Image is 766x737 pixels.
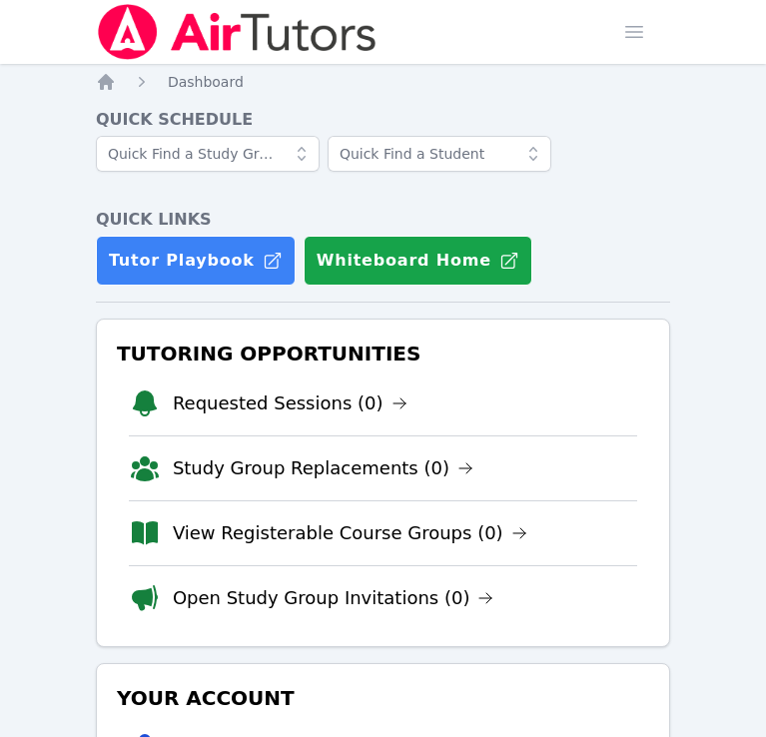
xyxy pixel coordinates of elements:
[168,72,244,92] a: Dashboard
[96,136,320,172] input: Quick Find a Study Group
[96,236,296,286] a: Tutor Playbook
[113,336,653,371] h3: Tutoring Opportunities
[173,389,407,417] a: Requested Sessions (0)
[173,584,494,612] a: Open Study Group Invitations (0)
[304,236,532,286] button: Whiteboard Home
[96,72,670,92] nav: Breadcrumb
[96,108,670,132] h4: Quick Schedule
[173,454,473,482] a: Study Group Replacements (0)
[168,74,244,90] span: Dashboard
[96,4,379,60] img: Air Tutors
[96,208,670,232] h4: Quick Links
[113,680,653,716] h3: Your Account
[328,136,551,172] input: Quick Find a Student
[173,519,527,547] a: View Registerable Course Groups (0)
